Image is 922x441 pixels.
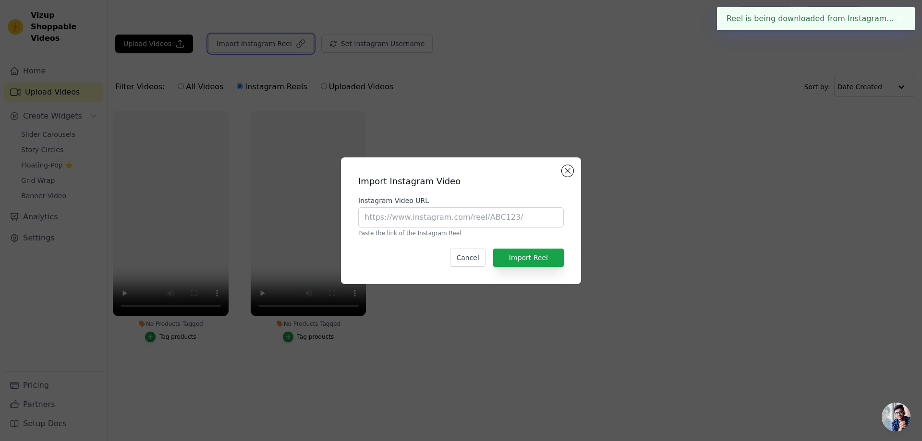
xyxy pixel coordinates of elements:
p: Paste the link of the Instagram Reel [358,229,564,237]
button: Import Reel [493,249,564,267]
button: Close modal [562,165,573,177]
button: Close [894,13,905,24]
input: https://www.instagram.com/reel/ABC123/ [358,207,564,227]
label: Instagram Video URL [358,196,564,205]
button: Cancel [450,249,485,267]
h2: Import Instagram Video [358,175,564,188]
div: 开放式聊天 [882,403,910,431]
div: Reel is being downloaded from Instagram... [717,7,915,30]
